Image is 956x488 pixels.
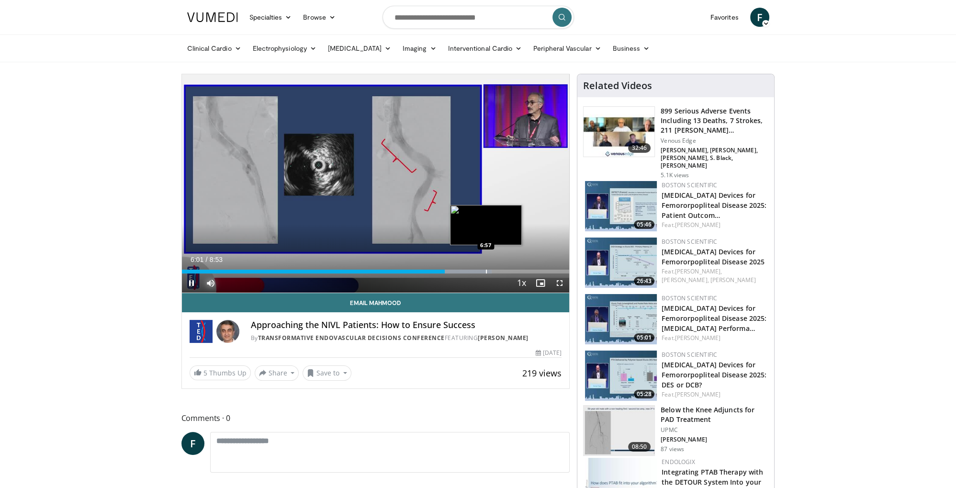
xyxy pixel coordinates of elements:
a: Transformative Endovascular Decisions Conference [258,334,445,342]
button: Mute [201,273,220,293]
a: Boston Scientific [662,181,717,189]
a: 5 Thumbs Up [190,365,251,380]
a: [MEDICAL_DATA] Devices for Femororpopliteal Disease 2025 [662,247,765,266]
a: [PERSON_NAME] [675,221,720,229]
h4: Approaching the NIVL Patients: How to Ensure Success [251,320,562,330]
img: 142608a3-2d4c-41b5-acf6-ad874b7ae290.150x105_q85_crop-smart_upscale.jpg [585,238,657,288]
a: Favorites [705,8,744,27]
img: c9ecae14-e1d7-4892-ae88-25430d073879.150x105_q85_crop-smart_upscale.jpg [584,406,654,455]
a: Boston Scientific [662,294,717,302]
button: Share [255,365,299,381]
div: Feat. [662,390,766,399]
a: Electrophysiology [247,39,322,58]
div: By FEATURING [251,334,562,342]
a: [MEDICAL_DATA] Devices for Femororpopliteal Disease 2025: Patient Outcom… [662,191,766,220]
div: Feat. [662,221,766,229]
a: Boston Scientific [662,238,717,246]
p: 5.1K views [661,171,689,179]
a: [PERSON_NAME], [675,267,722,275]
p: [PERSON_NAME] [661,436,768,443]
a: [PERSON_NAME], [662,276,709,284]
input: Search topics, interventions [382,6,574,29]
img: Transformative Endovascular Decisions Conference [190,320,213,343]
a: 08:50 Below the Knee Adjuncts for PAD Treatment UPMC [PERSON_NAME] 87 views [583,405,768,456]
img: 2334b6cc-ba6f-4e47-8c88-f3f3fe785331.150x105_q85_crop-smart_upscale.jpg [584,107,654,157]
a: Peripheral Vascular [528,39,607,58]
a: [PERSON_NAME] [675,334,720,342]
a: Browse [297,8,341,27]
span: 26:43 [634,277,654,285]
img: 71bd9b84-10dc-4106-a9f4-93223dd1ade8.150x105_q85_crop-smart_upscale.jpg [585,351,657,401]
span: 05:01 [634,333,654,342]
span: 32:46 [628,143,651,153]
a: 05:01 [585,294,657,344]
a: 05:46 [585,181,657,231]
button: Playback Rate [512,273,531,293]
img: 895c61b3-3485-488f-b44b-081445145de9.150x105_q85_crop-smart_upscale.jpg [585,181,657,231]
span: 05:46 [634,220,654,229]
h3: 899 Serious Adverse Events Including 13 Deaths, 7 Strokes, 211 [PERSON_NAME]… [661,106,768,135]
a: [PERSON_NAME] [675,390,720,398]
h4: Related Videos [583,80,652,91]
a: Imaging [397,39,442,58]
p: [PERSON_NAME], [PERSON_NAME], [PERSON_NAME], S. Black, [PERSON_NAME] [661,147,768,170]
img: Avatar [216,320,239,343]
span: Comments 0 [181,412,570,424]
img: cc28d935-054a-4429-a73f-18a09d638c96.150x105_q85_crop-smart_upscale.jpg [585,294,657,344]
span: / [206,256,208,263]
p: Venous Edge [661,137,768,145]
a: F [181,432,204,455]
a: [PERSON_NAME] [478,334,529,342]
a: Boston Scientific [662,351,717,359]
span: 05:28 [634,390,654,398]
a: Clinical Cardio [181,39,247,58]
a: F [750,8,769,27]
button: Fullscreen [550,273,569,293]
button: Pause [182,273,201,293]
img: image.jpeg [450,205,522,245]
p: UPMC [661,426,768,434]
div: [DATE] [536,349,562,357]
a: Endologix [662,458,695,466]
img: VuMedi Logo [187,12,238,22]
span: 08:50 [628,442,651,452]
a: Business [607,39,656,58]
a: Email Mahmood [182,293,570,312]
div: Feat. [662,267,766,284]
span: 5 [203,368,207,377]
div: Feat. [662,334,766,342]
span: 219 views [522,367,562,379]
span: 6:01 [191,256,203,263]
p: 87 views [661,445,684,453]
a: 32:46 899 Serious Adverse Events Including 13 Deaths, 7 Strokes, 211 [PERSON_NAME]… Venous Edge [... [583,106,768,179]
a: 05:28 [585,351,657,401]
a: [MEDICAL_DATA] Devices for Femororpopliteal Disease 2025: [MEDICAL_DATA] Performa… [662,304,766,333]
video-js: Video Player [182,74,570,293]
a: [PERSON_NAME] [710,276,756,284]
a: Interventional Cardio [442,39,528,58]
button: Enable picture-in-picture mode [531,273,550,293]
span: 8:53 [210,256,223,263]
button: Save to [303,365,351,381]
a: [MEDICAL_DATA] [322,39,397,58]
a: Specialties [244,8,298,27]
h3: Below the Knee Adjuncts for PAD Treatment [661,405,768,424]
a: 26:43 [585,238,657,288]
a: [MEDICAL_DATA] Devices for Femororpopliteal Disease 2025: DES or DCB? [662,360,766,389]
div: Progress Bar [182,270,570,273]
